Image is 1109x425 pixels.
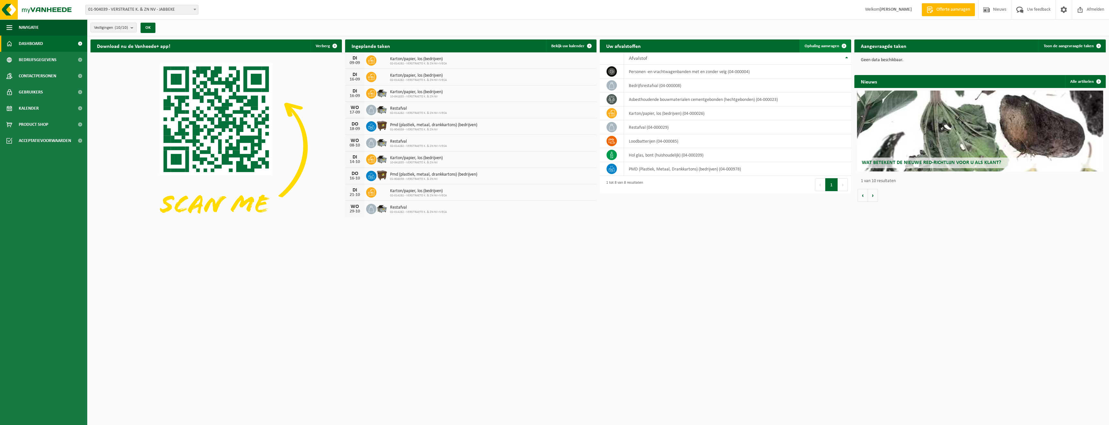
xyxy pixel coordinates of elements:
[348,105,361,110] div: WO
[390,90,443,95] span: Karton/papier, los (bedrijven)
[348,204,361,209] div: WO
[390,62,447,66] span: 02-014282 - VERSTRAETE K. & ZN NV-IVECA
[19,36,43,52] span: Dashboard
[390,161,443,165] span: 10-841835 - VERSTRAETE K. & ZN NV
[19,19,39,36] span: Navigatie
[348,61,361,65] div: 09-09
[861,179,1103,183] p: 1 van 10 resultaten
[629,56,647,61] span: Afvalstof
[624,134,851,148] td: loodbatterijen (04-000085)
[348,193,361,197] div: 21-10
[922,3,975,16] a: Offerte aanvragen
[390,128,477,132] span: 01-904039 - VERSTRAETE K. & ZN NV
[311,39,341,52] button: Verberg
[376,87,387,98] img: WB-5000-GAL-GY-01
[376,104,387,115] img: WB-5000-GAL-GY-01
[857,91,1103,171] a: Wat betekent de nieuwe RED-richtlijn voor u als klant?
[868,189,878,202] button: Volgende
[546,39,596,52] a: Bekijk uw kalender
[935,6,972,13] span: Offerte aanvragen
[348,160,361,164] div: 14-10
[376,203,387,214] img: WB-5000-GAL-GY-01
[348,89,361,94] div: DI
[348,176,361,181] div: 16-10
[348,138,361,143] div: WO
[862,160,1001,165] span: Wat betekent de nieuwe RED-richtlijn voor u als klant?
[348,188,361,193] div: DI
[390,156,443,161] span: Karton/papier, los (bedrijven)
[600,39,647,52] h2: Uw afvalstoffen
[390,106,447,111] span: Restafval
[90,39,177,52] h2: Download nu de Vanheede+ app!
[390,177,477,181] span: 01-904039 - VERSTRAETE K. & ZN NV
[348,56,361,61] div: DI
[799,39,850,52] a: Ophaling aanvragen
[348,72,361,77] div: DI
[880,7,912,12] strong: [PERSON_NAME]
[624,79,851,93] td: bedrijfsrestafval (04-000008)
[376,137,387,148] img: WB-5000-GAL-GY-01
[86,5,198,14] span: 01-904039 - VERSTRAETE K. & ZN NV - JABBEKE
[390,144,447,148] span: 02-014282 - VERSTRAETE K. & ZN NV-IVECA
[838,178,848,191] button: Next
[376,120,387,131] img: WB-1100-HPE-BN-01
[348,110,361,115] div: 17-09
[390,95,443,99] span: 10-841835 - VERSTRAETE K. & ZN NV
[90,52,342,241] img: Download de VHEPlus App
[815,178,825,191] button: Previous
[348,94,361,98] div: 16-09
[390,57,447,62] span: Karton/papier, los (bedrijven)
[390,205,447,210] span: Restafval
[390,189,447,194] span: Karton/papier, los (bedrijven)
[390,139,447,144] span: Restafval
[603,178,643,192] div: 1 tot 8 van 8 resultaten
[858,189,868,202] button: Vorige
[551,44,585,48] span: Bekijk uw kalender
[1044,44,1094,48] span: Toon de aangevraagde taken
[390,172,477,177] span: Pmd (plastiek, metaal, drankkartons) (bedrijven)
[825,178,838,191] button: 1
[854,75,883,88] h2: Nieuws
[94,23,128,33] span: Vestigingen
[1039,39,1105,52] a: Toon de aangevraagde taken
[624,65,851,79] td: personen -en vrachtwagenbanden met en zonder velg (04-000004)
[316,44,330,48] span: Verberg
[390,123,477,128] span: Pmd (plastiek, metaal, drankkartons) (bedrijven)
[390,194,447,198] span: 02-014282 - VERSTRAETE K. & ZN NV-IVECA
[19,52,57,68] span: Bedrijfsgegevens
[624,120,851,134] td: restafval (04-000029)
[854,39,913,52] h2: Aangevraagde taken
[348,155,361,160] div: DI
[19,133,71,149] span: Acceptatievoorwaarden
[345,39,396,52] h2: Ingeplande taken
[348,122,361,127] div: DO
[348,171,361,176] div: DO
[19,116,48,133] span: Product Shop
[624,162,851,176] td: PMD (Plastiek, Metaal, Drankkartons) (bedrijven) (04-000978)
[348,143,361,148] div: 08-10
[376,170,387,181] img: WB-1100-HPE-BN-01
[861,58,1099,62] p: Geen data beschikbaar.
[390,73,447,78] span: Karton/papier, los (bedrijven)
[85,5,198,15] span: 01-904039 - VERSTRAETE K. & ZN NV - JABBEKE
[19,100,39,116] span: Kalender
[390,111,447,115] span: 02-014282 - VERSTRAETE K. & ZN NV-IVECA
[1065,75,1105,88] a: Alle artikelen
[90,23,137,32] button: Vestigingen(10/10)
[348,209,361,214] div: 29-10
[805,44,839,48] span: Ophaling aanvragen
[19,68,56,84] span: Contactpersonen
[19,84,43,100] span: Gebruikers
[141,23,155,33] button: OK
[115,26,128,30] count: (10/10)
[376,153,387,164] img: WB-5000-GAL-GY-01
[624,106,851,120] td: karton/papier, los (bedrijven) (04-000026)
[390,210,447,214] span: 02-014282 - VERSTRAETE K. & ZN NV-IVECA
[624,148,851,162] td: hol glas, bont (huishoudelijk) (04-000209)
[390,78,447,82] span: 02-014282 - VERSTRAETE K. & ZN NV-IVECA
[348,77,361,82] div: 16-09
[624,93,851,106] td: asbesthoudende bouwmaterialen cementgebonden (hechtgebonden) (04-000023)
[348,127,361,131] div: 18-09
